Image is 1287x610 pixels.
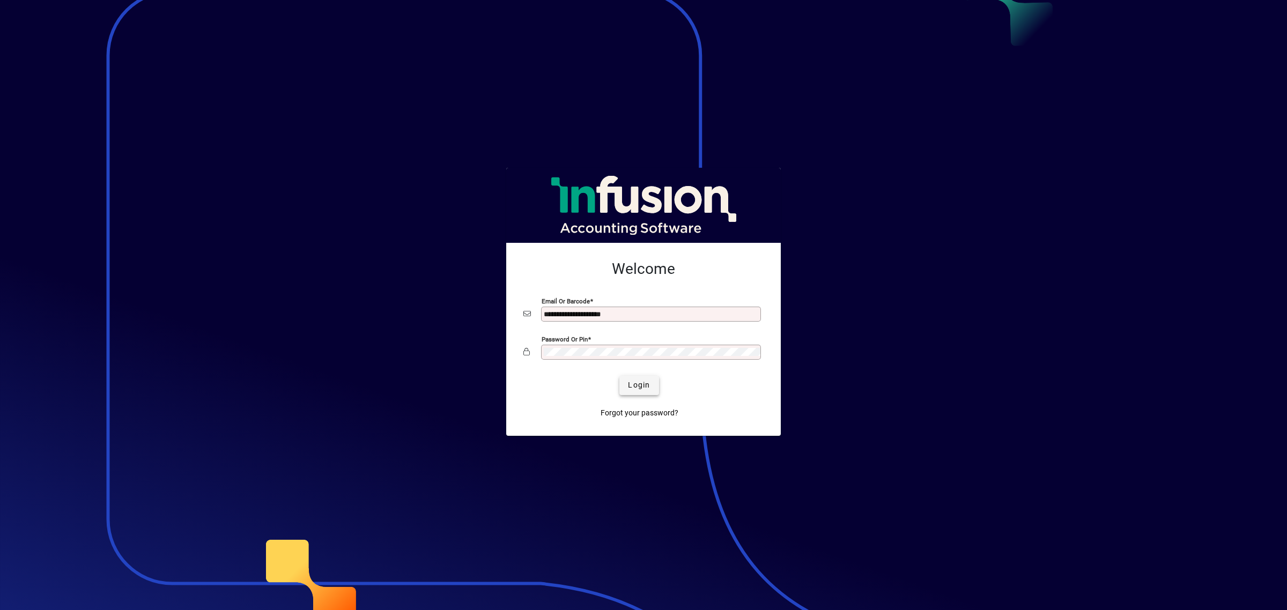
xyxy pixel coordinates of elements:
[542,297,590,304] mat-label: Email or Barcode
[628,380,650,391] span: Login
[601,407,678,419] span: Forgot your password?
[542,335,588,343] mat-label: Password or Pin
[596,404,683,423] a: Forgot your password?
[523,260,764,278] h2: Welcome
[619,376,659,395] button: Login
